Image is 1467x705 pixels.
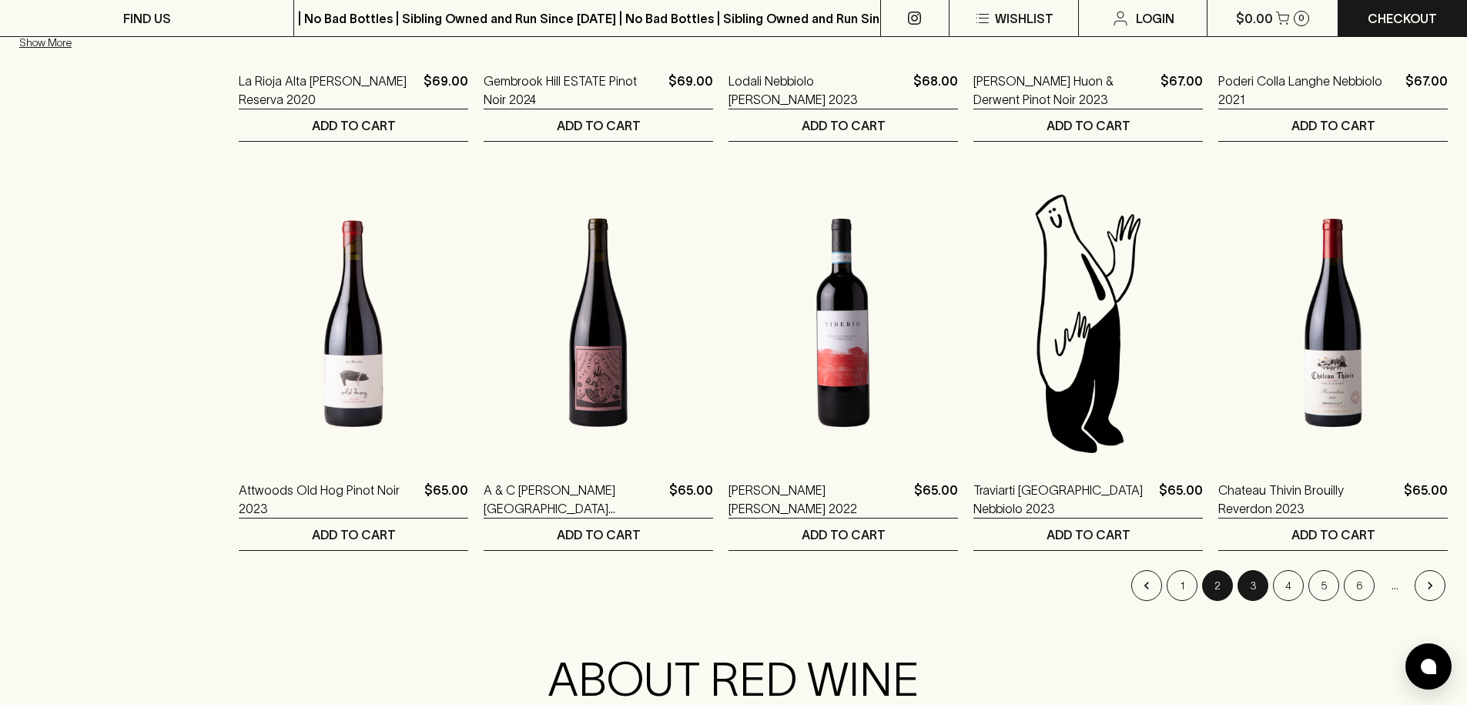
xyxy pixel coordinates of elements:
[995,9,1053,28] p: Wishlist
[1368,9,1437,28] p: Checkout
[973,109,1203,141] button: ADD TO CART
[123,9,171,28] p: FIND US
[1047,116,1130,135] p: ADD TO CART
[1273,570,1304,601] button: Go to page 4
[728,72,907,109] a: Lodali Nebbiolo [PERSON_NAME] 2023
[1218,72,1399,109] a: Poderi Colla Langhe Nebbiolo 2021
[424,481,468,518] p: $65.00
[312,116,396,135] p: ADD TO CART
[728,519,958,550] button: ADD TO CART
[728,109,958,141] button: ADD TO CART
[1202,570,1233,601] button: page 2
[1291,116,1375,135] p: ADD TO CART
[239,481,418,518] a: Attwoods Old Hog Pinot Noir 2023
[913,72,958,109] p: $68.00
[1218,109,1448,141] button: ADD TO CART
[557,525,641,544] p: ADD TO CART
[484,188,713,458] img: A & C Ainsworth Landsborough Grenache 2024
[802,116,886,135] p: ADD TO CART
[668,72,713,109] p: $69.00
[728,481,908,518] a: [PERSON_NAME] [PERSON_NAME] 2022
[239,109,468,141] button: ADD TO CART
[1404,481,1448,518] p: $65.00
[1218,481,1398,518] a: Chateau Thivin Brouilly Reverdon 2023
[312,525,396,544] p: ADD TO CART
[239,519,468,550] button: ADD TO CART
[973,72,1154,109] a: [PERSON_NAME] Huon & Derwent Pinot Noir 2023
[239,570,1448,601] nav: pagination navigation
[424,72,468,109] p: $69.00
[1421,659,1436,674] img: bubble-icon
[914,481,958,518] p: $65.00
[1167,570,1197,601] button: Go to page 1
[557,116,641,135] p: ADD TO CART
[669,481,713,518] p: $65.00
[484,72,662,109] a: Gembrook Hill ESTATE Pinot Noir 2024
[484,109,713,141] button: ADD TO CART
[484,481,663,518] a: A & C [PERSON_NAME] [GEOGRAPHIC_DATA] [GEOGRAPHIC_DATA] 2024
[1308,570,1339,601] button: Go to page 5
[1298,14,1305,22] p: 0
[1379,570,1410,601] div: …
[973,188,1203,458] img: Blackhearts & Sparrows Man
[1344,570,1375,601] button: Go to page 6
[1131,570,1162,601] button: Go to previous page
[1291,525,1375,544] p: ADD TO CART
[1159,481,1203,518] p: $65.00
[1218,188,1448,458] img: Chateau Thivin Brouilly Reverdon 2023
[1405,72,1448,109] p: $67.00
[973,481,1153,518] a: Traviarti [GEOGRAPHIC_DATA] Nebbiolo 2023
[1218,519,1448,550] button: ADD TO CART
[239,188,468,458] img: Attwoods Old Hog Pinot Noir 2023
[1047,525,1130,544] p: ADD TO CART
[19,27,221,59] button: Show More
[1236,9,1273,28] p: $0.00
[973,519,1203,550] button: ADD TO CART
[1136,9,1174,28] p: Login
[728,188,958,458] img: Tiberio Montepuliciano d’Abruzzo 2022
[484,519,713,550] button: ADD TO CART
[1238,570,1268,601] button: Go to page 3
[1415,570,1445,601] button: Go to next page
[802,525,886,544] p: ADD TO CART
[239,72,417,109] a: La Rioja Alta [PERSON_NAME] Reserva 2020
[1161,72,1203,109] p: $67.00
